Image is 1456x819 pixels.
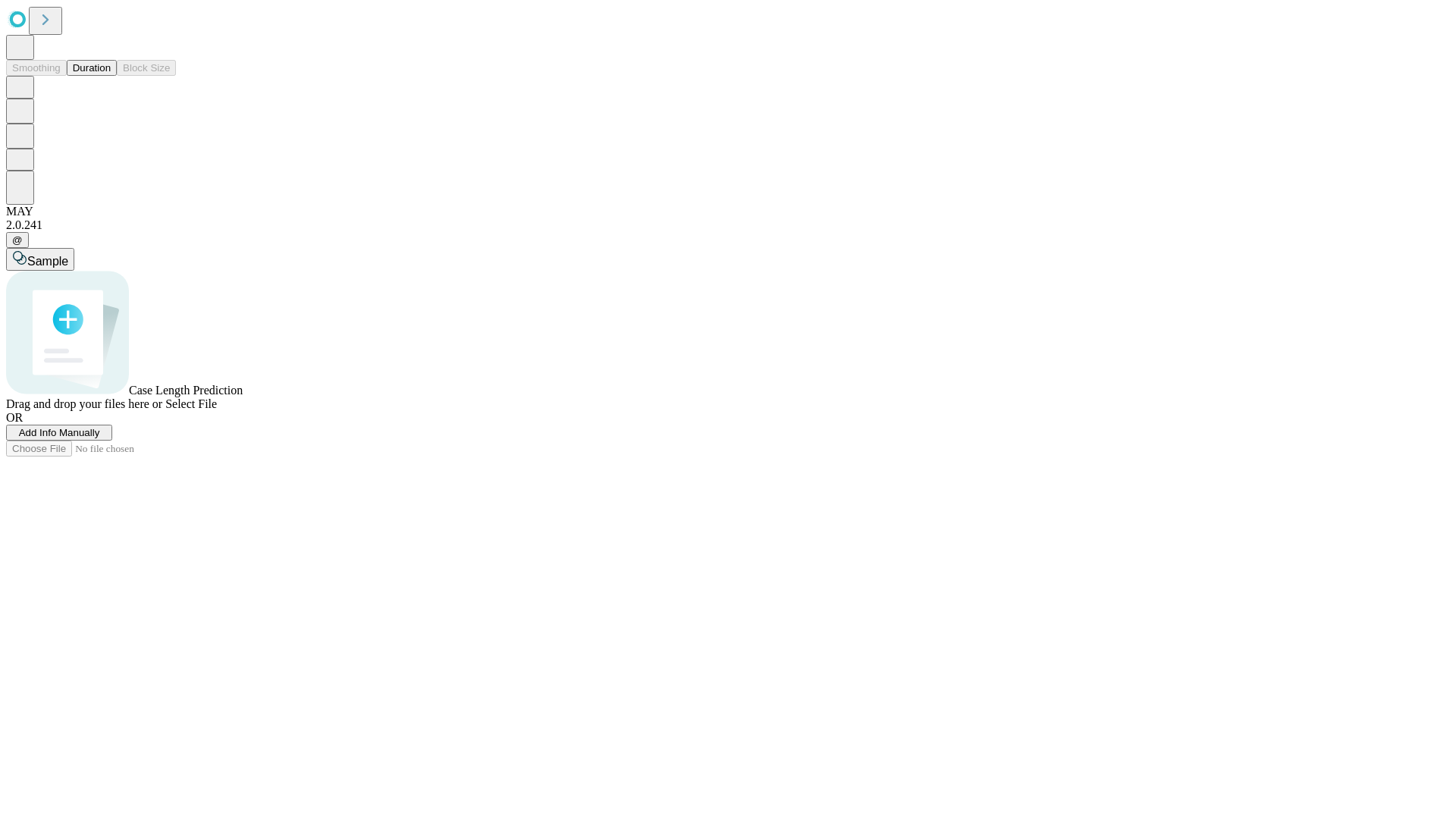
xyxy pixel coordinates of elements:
[6,60,67,76] button: Smoothing
[6,232,29,248] button: @
[6,425,112,441] button: Add Info Manually
[27,255,68,268] span: Sample
[6,218,1450,232] div: 2.0.241
[165,397,217,410] span: Select File
[6,248,74,271] button: Sample
[6,205,1450,218] div: MAY
[6,397,162,410] span: Drag and drop your files here or
[129,384,243,397] span: Case Length Prediction
[117,60,176,76] button: Block Size
[67,60,117,76] button: Duration
[12,234,23,246] span: @
[19,427,100,438] span: Add Info Manually
[6,411,23,424] span: OR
